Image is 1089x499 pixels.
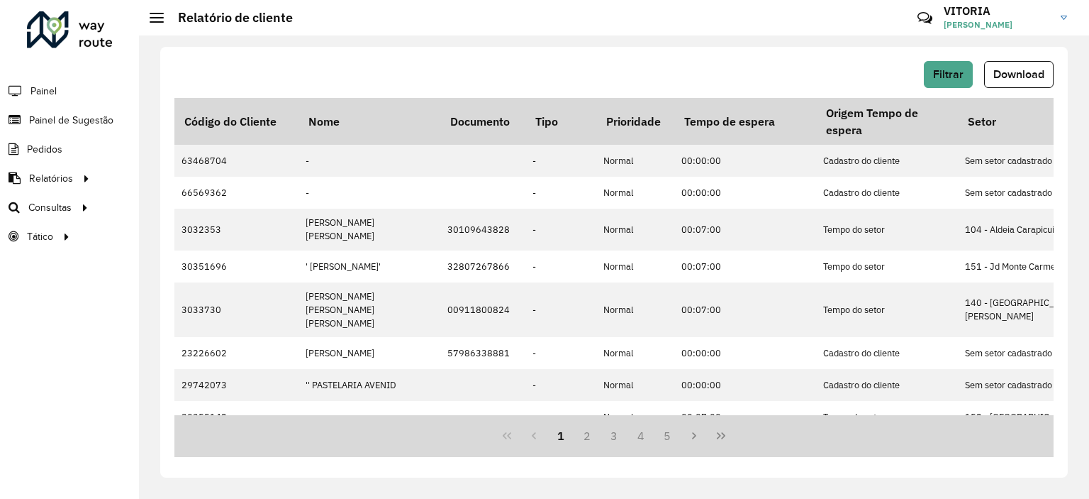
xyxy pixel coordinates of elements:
[525,251,596,283] td: -
[30,84,57,99] span: Painel
[525,177,596,209] td: -
[674,145,816,177] td: 00:00:00
[174,337,298,369] td: 23226602
[174,251,298,283] td: 30351696
[547,422,574,449] button: 1
[440,283,525,338] td: 00911800824
[816,283,958,338] td: Tempo do setor
[993,68,1044,80] span: Download
[525,209,596,250] td: -
[298,369,440,401] td: '' PASTELARIA AVENID
[298,98,440,145] th: Nome
[654,422,681,449] button: 5
[298,251,440,283] td: ' [PERSON_NAME]'
[816,401,958,433] td: Tempo do setor
[298,283,440,338] td: [PERSON_NAME] [PERSON_NAME] [PERSON_NAME]
[440,209,525,250] td: 30109643828
[525,98,596,145] th: Tipo
[298,401,440,433] td: .
[816,251,958,283] td: Tempo do setor
[674,209,816,250] td: 00:07:00
[27,142,62,157] span: Pedidos
[174,177,298,209] td: 66569362
[674,401,816,433] td: 00:07:00
[596,337,674,369] td: Normal
[596,369,674,401] td: Normal
[440,251,525,283] td: 32807267866
[816,369,958,401] td: Cadastro do cliente
[944,18,1050,31] span: [PERSON_NAME]
[674,98,816,145] th: Tempo de espera
[298,209,440,250] td: [PERSON_NAME] [PERSON_NAME]
[596,401,674,433] td: Normal
[174,369,298,401] td: 29742073
[164,10,293,26] h2: Relatório de cliente
[933,68,964,80] span: Filtrar
[174,145,298,177] td: 63468704
[298,177,440,209] td: -
[174,401,298,433] td: 30355142
[674,177,816,209] td: 00:00:00
[28,200,72,215] span: Consultas
[29,113,113,128] span: Painel de Sugestão
[174,209,298,250] td: 3032353
[440,98,525,145] th: Documento
[596,145,674,177] td: Normal
[984,61,1054,88] button: Download
[674,369,816,401] td: 00:00:00
[596,98,674,145] th: Prioridade
[596,209,674,250] td: Normal
[681,422,708,449] button: Next Page
[298,337,440,369] td: [PERSON_NAME]
[440,337,525,369] td: 57986338881
[816,209,958,250] td: Tempo do setor
[708,422,735,449] button: Last Page
[674,337,816,369] td: 00:00:00
[596,251,674,283] td: Normal
[525,145,596,177] td: -
[525,401,596,433] td: -
[816,98,958,145] th: Origem Tempo de espera
[596,177,674,209] td: Normal
[910,3,940,33] a: Contato Rápido
[674,251,816,283] td: 00:07:00
[29,171,73,186] span: Relatórios
[174,283,298,338] td: 3033730
[525,283,596,338] td: -
[596,283,674,338] td: Normal
[174,98,298,145] th: Código do Cliente
[924,61,973,88] button: Filtrar
[816,145,958,177] td: Cadastro do cliente
[627,422,654,449] button: 4
[601,422,627,449] button: 3
[674,283,816,338] td: 00:07:00
[27,229,53,244] span: Tático
[816,337,958,369] td: Cadastro do cliente
[944,4,1050,18] h3: VITORIA
[816,177,958,209] td: Cadastro do cliente
[525,337,596,369] td: -
[525,369,596,401] td: -
[298,145,440,177] td: -
[574,422,601,449] button: 2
